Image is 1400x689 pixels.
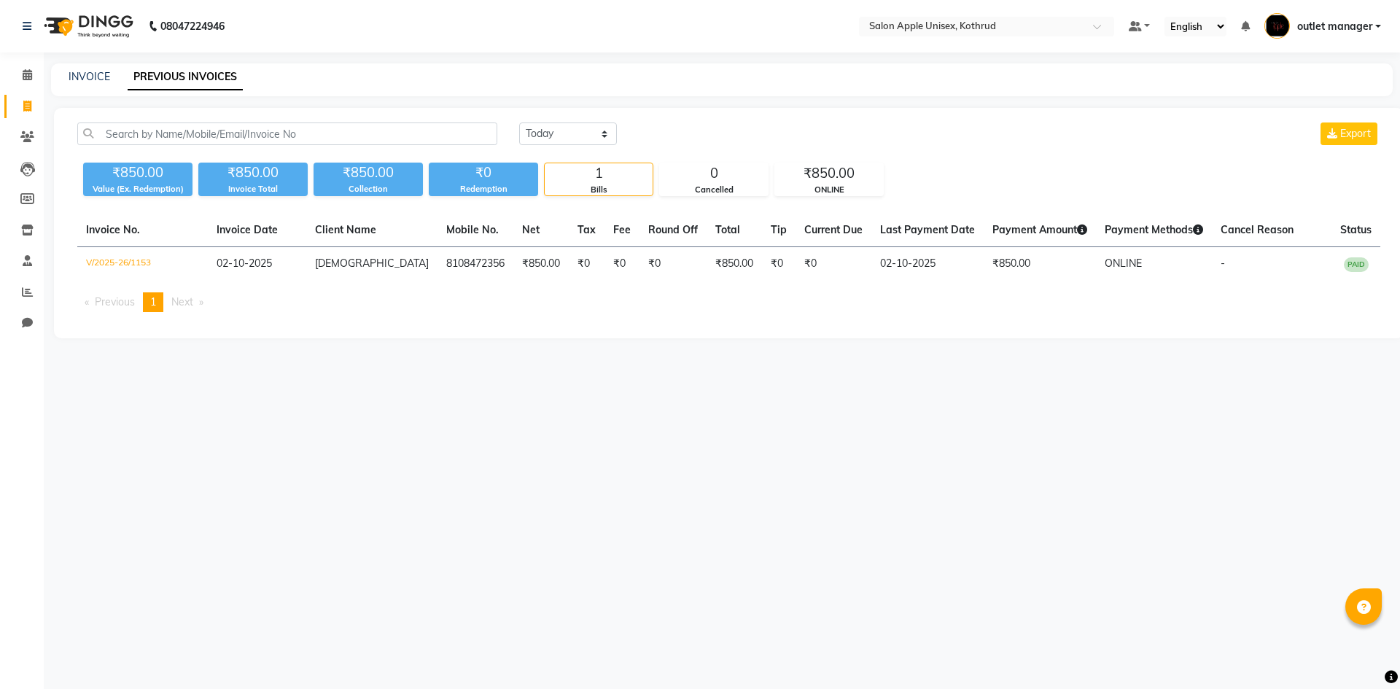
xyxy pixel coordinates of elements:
span: Fee [613,223,631,236]
span: Next [171,295,193,308]
div: Invoice Total [198,183,308,195]
span: Total [715,223,740,236]
b: 08047224946 [160,6,225,47]
img: logo [37,6,137,47]
td: 02-10-2025 [871,247,984,281]
span: Invoice Date [217,223,278,236]
span: Tip [771,223,787,236]
span: ONLINE [1105,257,1142,270]
div: 0 [660,163,768,184]
span: Current Due [804,223,863,236]
td: ₹0 [604,247,639,281]
img: outlet manager [1264,13,1290,39]
div: ₹850.00 [314,163,423,183]
div: ₹850.00 [198,163,308,183]
td: ₹850.00 [707,247,762,281]
div: ₹850.00 [83,163,192,183]
div: Collection [314,183,423,195]
td: ₹850.00 [984,247,1096,281]
div: 1 [545,163,653,184]
div: Value (Ex. Redemption) [83,183,192,195]
span: Payment Amount [992,223,1087,236]
span: Cancel Reason [1221,223,1294,236]
div: Redemption [429,183,538,195]
span: Mobile No. [446,223,499,236]
div: ONLINE [775,184,883,196]
span: Invoice No. [86,223,140,236]
div: ₹850.00 [775,163,883,184]
span: Export [1340,127,1371,140]
span: 02-10-2025 [217,257,272,270]
td: 8108472356 [437,247,513,281]
td: ₹0 [796,247,871,281]
nav: Pagination [77,292,1380,312]
div: Cancelled [660,184,768,196]
span: Tax [577,223,596,236]
button: Export [1321,122,1377,145]
span: outlet manager [1297,19,1372,34]
span: PAID [1344,257,1369,272]
span: Payment Methods [1105,223,1203,236]
span: Round Off [648,223,698,236]
td: ₹850.00 [513,247,569,281]
span: Status [1340,223,1372,236]
td: V/2025-26/1153 [77,247,208,281]
span: Net [522,223,540,236]
div: ₹0 [429,163,538,183]
td: ₹0 [762,247,796,281]
div: Bills [545,184,653,196]
input: Search by Name/Mobile/Email/Invoice No [77,122,497,145]
a: INVOICE [69,70,110,83]
iframe: chat widget [1339,631,1385,674]
span: Client Name [315,223,376,236]
span: Previous [95,295,135,308]
span: 1 [150,295,156,308]
a: PREVIOUS INVOICES [128,64,243,90]
span: [DEMOGRAPHIC_DATA] [315,257,429,270]
span: Last Payment Date [880,223,975,236]
td: ₹0 [639,247,707,281]
span: - [1221,257,1225,270]
td: ₹0 [569,247,604,281]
